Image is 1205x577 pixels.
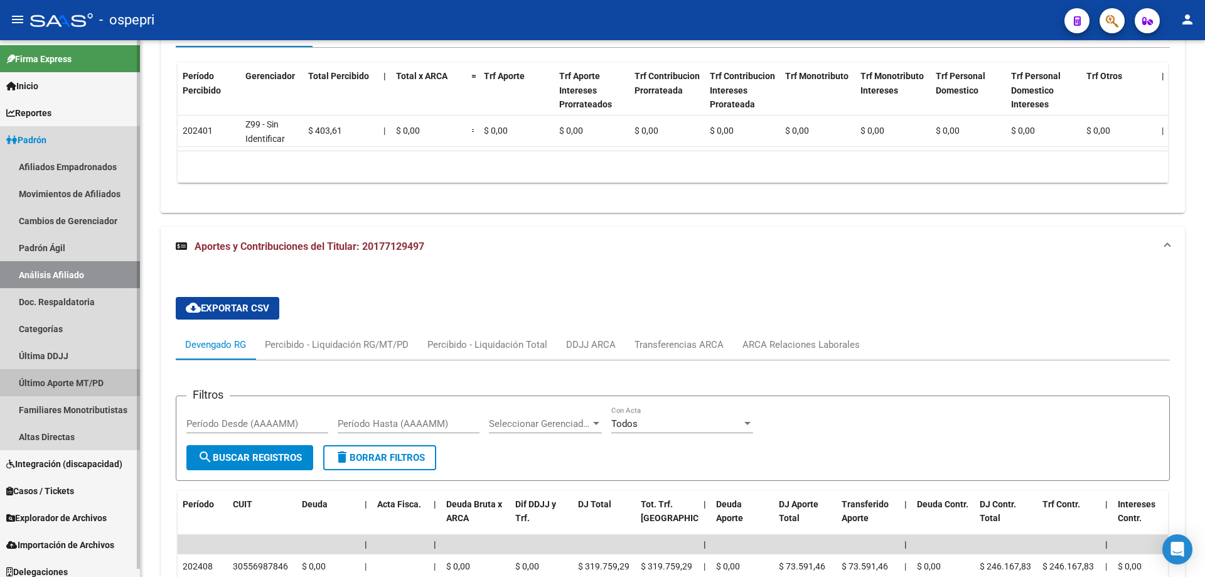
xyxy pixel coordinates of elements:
datatable-header-cell: DJ Total [573,491,636,546]
span: 202401 [183,126,213,136]
span: $ 0,00 [1011,126,1035,136]
span: Inicio [6,79,38,93]
span: CUIT [233,499,252,509]
datatable-header-cell: Trf Personal Domestico [931,63,1006,132]
span: Período Percibido [183,71,221,95]
datatable-header-cell: | [699,491,711,546]
span: Importación de Archivos [6,538,114,552]
span: | [1105,539,1108,549]
datatable-header-cell: | [360,491,372,546]
span: Total Percibido [308,71,369,81]
span: | [704,561,705,571]
span: | [383,71,386,81]
span: $ 0,00 [860,126,884,136]
datatable-header-cell: Total Percibido [303,63,378,132]
datatable-header-cell: Período Percibido [178,63,240,132]
span: | [704,539,706,549]
span: $ 0,00 [1086,126,1110,136]
span: - ospepri [99,6,154,34]
datatable-header-cell: Trf Monotributo Intereses [855,63,931,132]
span: Deuda Contr. [917,499,968,509]
div: Percibido - Liquidación RG/MT/PD [265,338,409,352]
button: Borrar Filtros [323,445,436,470]
span: | [704,499,706,509]
span: | [365,539,367,549]
datatable-header-cell: Trf Contribucion Intereses Prorateada [705,63,780,132]
span: Deuda [302,499,328,509]
span: Reportes [6,106,51,120]
datatable-header-cell: Transferido Aporte [837,491,899,546]
span: $ 0,00 [515,561,539,571]
span: $ 0,00 [710,126,734,136]
span: | [1162,126,1164,136]
datatable-header-cell: = [466,63,479,132]
mat-icon: search [198,450,213,465]
mat-icon: person [1180,12,1195,27]
span: | [365,561,367,571]
span: $ 0,00 [635,126,658,136]
span: | [904,499,907,509]
mat-icon: cloud_download [186,300,201,315]
datatable-header-cell: | [378,63,391,132]
span: $ 0,00 [716,561,740,571]
span: | [434,499,436,509]
div: Percibido - Liquidación Total [427,338,547,352]
span: Intereses Contr. [1118,499,1155,524]
span: $ 403,61 [308,126,342,136]
span: Tot. Trf. [GEOGRAPHIC_DATA] [641,499,726,524]
datatable-header-cell: Tot. Trf. Bruto [636,491,699,546]
mat-icon: menu [10,12,25,27]
datatable-header-cell: Trf Aporte Intereses Prorrateados [554,63,629,132]
datatable-header-cell: Período [178,491,228,546]
div: 30556987846 [233,559,288,574]
datatable-header-cell: Trf Aporte [479,63,554,132]
span: $ 73.591,46 [779,561,825,571]
div: Transferencias ARCA [635,338,724,352]
span: Trf Contr. [1042,499,1080,509]
span: DJ Total [578,499,611,509]
span: Trf Monotributo Intereses [860,71,924,95]
span: $ 0,00 [302,561,326,571]
span: Trf Aporte [484,71,525,81]
mat-icon: delete [335,450,350,465]
h3: Filtros [186,386,230,404]
span: | [1105,561,1107,571]
span: | [383,126,385,136]
button: Exportar CSV [176,297,279,320]
span: Dif DDJJ y Trf. [515,499,556,524]
span: Seleccionar Gerenciador [489,418,591,429]
datatable-header-cell: | [899,491,912,546]
datatable-header-cell: Acta Fisca. [372,491,429,546]
datatable-header-cell: Intereses Contr. [1113,491,1176,546]
div: ARCA Relaciones Laborales [742,338,860,352]
span: Exportar CSV [186,303,269,314]
span: Transferido Aporte [842,499,889,524]
span: Trf Personal Domestico [936,71,985,95]
datatable-header-cell: Dif DDJJ y Trf. [510,491,573,546]
datatable-header-cell: | [429,491,441,546]
span: = [471,126,476,136]
datatable-header-cell: Gerenciador [240,63,303,132]
datatable-header-cell: Deuda Aporte [711,491,774,546]
span: $ 73.591,46 [842,561,888,571]
span: $ 0,00 [396,126,420,136]
span: Borrar Filtros [335,452,425,463]
span: $ 246.167,83 [1042,561,1094,571]
span: Trf Aporte Intereses Prorrateados [559,71,612,110]
datatable-header-cell: Deuda Contr. [912,491,975,546]
span: Explorador de Archivos [6,511,107,525]
span: Integración (discapacidad) [6,457,122,471]
button: Buscar Registros [186,445,313,470]
span: $ 0,00 [446,561,470,571]
span: Trf Personal Domestico Intereses [1011,71,1061,110]
div: DDJJ ARCA [566,338,616,352]
datatable-header-cell: Trf Otros [1081,63,1157,132]
datatable-header-cell: DJ Contr. Total [975,491,1037,546]
span: | [904,539,907,549]
span: Trf Otros [1086,71,1122,81]
span: Total x ARCA [396,71,447,81]
datatable-header-cell: Deuda [297,491,360,546]
datatable-header-cell: | [1100,491,1113,546]
span: Gerenciador [245,71,295,81]
span: Padrón [6,133,46,147]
